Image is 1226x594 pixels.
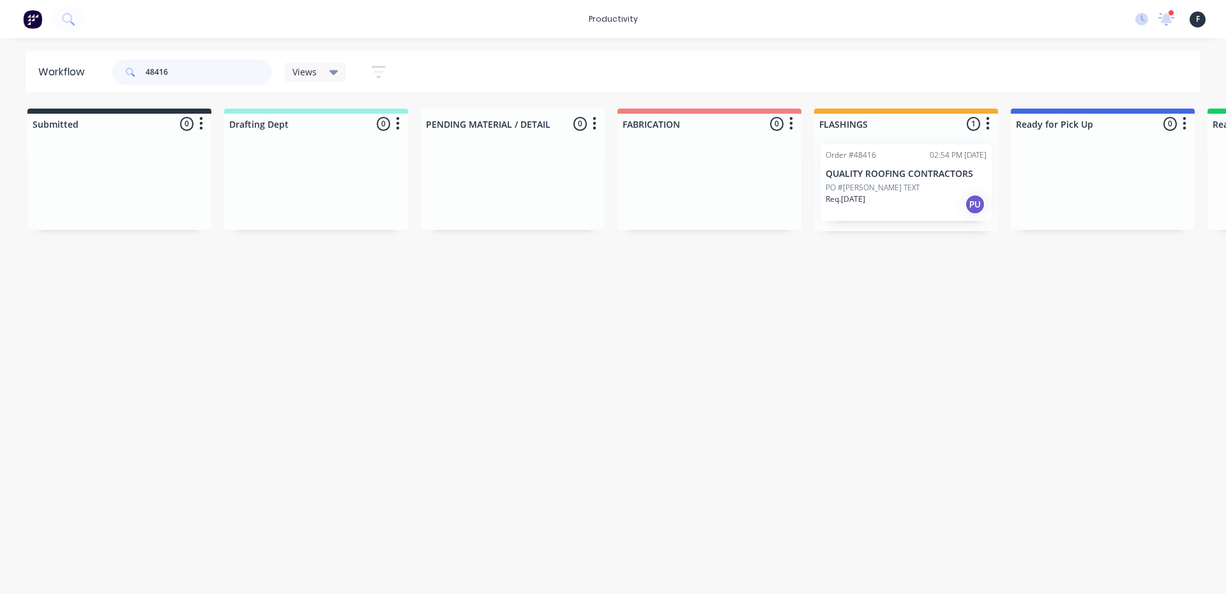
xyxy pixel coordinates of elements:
[826,194,865,205] p: Req. [DATE]
[826,169,987,179] p: QUALITY ROOFING CONTRACTORS
[38,65,91,80] div: Workflow
[1196,13,1200,25] span: F
[292,65,317,79] span: Views
[23,10,42,29] img: Factory
[965,194,985,215] div: PU
[821,144,992,221] div: Order #4841602:54 PM [DATE]QUALITY ROOFING CONTRACTORSPO #[PERSON_NAME] TEXTReq.[DATE]PU
[930,149,987,161] div: 02:54 PM [DATE]
[582,10,644,29] div: productivity
[826,182,919,194] p: PO #[PERSON_NAME] TEXT
[146,59,272,85] input: Search for orders...
[826,149,876,161] div: Order #48416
